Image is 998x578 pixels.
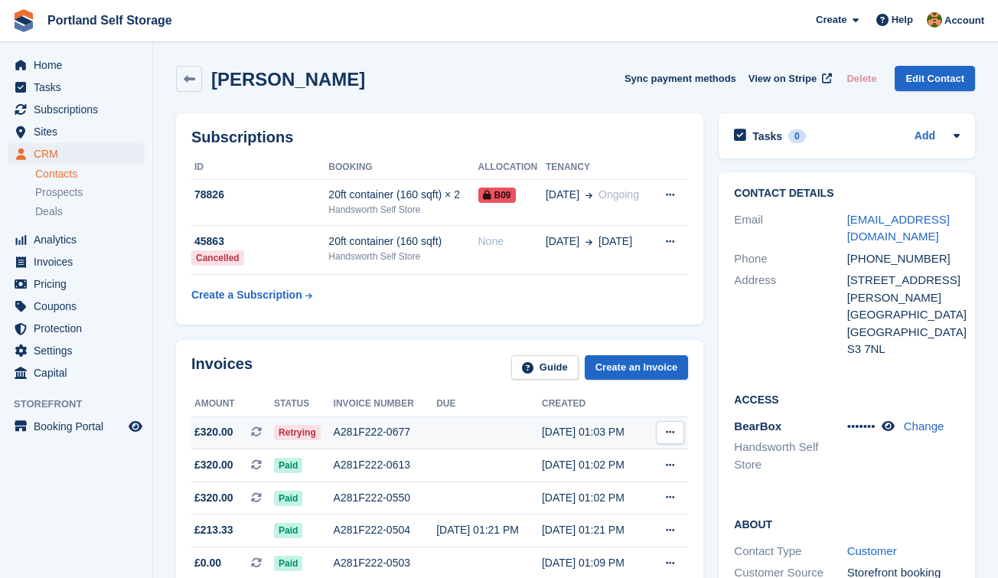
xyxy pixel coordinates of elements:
div: Cancelled [191,250,244,266]
a: menu [8,273,145,295]
div: [GEOGRAPHIC_DATA] [847,306,960,324]
span: B09 [478,188,516,203]
h2: [PERSON_NAME] [211,69,365,90]
div: 20ft container (160 sqft) [328,233,478,250]
span: £320.00 [194,490,233,506]
a: menu [8,54,145,76]
a: View on Stripe [742,66,835,91]
h2: Access [734,391,960,407]
span: Sites [34,121,126,142]
div: 0 [788,129,806,143]
span: £320.00 [194,424,233,440]
span: Account [944,13,984,28]
div: A281F222-0677 [334,424,437,440]
img: Richard Parker [927,12,942,28]
a: menu [8,99,145,120]
a: Customer [847,544,897,557]
a: Add [915,128,935,145]
span: Prospects [35,185,83,200]
div: None [478,233,546,250]
th: Allocation [478,155,546,180]
div: [GEOGRAPHIC_DATA] [847,324,960,341]
div: [STREET_ADDRESS][PERSON_NAME] [847,272,960,306]
span: Protection [34,318,126,339]
span: Retrying [274,425,321,440]
a: Create an Invoice [585,355,689,380]
a: Create a Subscription [191,281,312,309]
a: Deals [35,204,145,220]
div: Address [734,272,846,358]
span: CRM [34,143,126,165]
span: Paid [274,556,302,571]
div: [DATE] 01:21 PM [542,522,647,538]
a: Portland Self Storage [41,8,178,33]
a: menu [8,416,145,437]
a: menu [8,77,145,98]
span: Deals [35,204,63,219]
a: menu [8,121,145,142]
img: stora-icon-8386f47178a22dfd0bd8f6a31ec36ba5ce8667c1dd55bd0f319d3a0aa187defe.svg [12,9,35,32]
div: A281F222-0550 [334,490,437,506]
span: Storefront [14,397,152,412]
a: menu [8,340,145,361]
span: Tasks [34,77,126,98]
div: Contact Type [734,543,846,560]
h2: Invoices [191,355,253,380]
th: Created [542,392,647,416]
th: Tenancy [546,155,652,180]
span: [DATE] [546,187,579,203]
div: 78826 [191,187,328,203]
span: Pricing [34,273,126,295]
span: Analytics [34,229,126,250]
a: [EMAIL_ADDRESS][DOMAIN_NAME] [847,213,950,243]
span: £320.00 [194,457,233,473]
span: View on Stripe [748,71,817,87]
th: Invoice number [334,392,437,416]
a: menu [8,143,145,165]
div: Phone [734,250,846,268]
th: Amount [191,392,274,416]
h2: Tasks [752,129,782,143]
div: [DATE] 01:02 PM [542,457,647,473]
a: Prospects [35,185,145,201]
div: A281F222-0503 [334,555,437,571]
span: Help [892,12,913,28]
div: Create a Subscription [191,287,302,303]
div: S3 7NL [847,341,960,358]
span: £0.00 [194,555,221,571]
div: 45863 [191,233,328,250]
div: A281F222-0613 [334,457,437,473]
a: menu [8,229,145,250]
a: Change [904,420,944,433]
span: [DATE] [546,233,579,250]
div: Handsworth Self Store [328,250,478,263]
div: [DATE] 01:03 PM [542,424,647,440]
a: menu [8,318,145,339]
span: [DATE] [598,233,632,250]
span: Create [816,12,846,28]
div: [DATE] 01:09 PM [542,555,647,571]
h2: Contact Details [734,188,960,200]
a: Contacts [35,167,145,181]
h2: About [734,516,960,531]
a: Edit Contact [895,66,975,91]
span: Paid [274,491,302,506]
div: [DATE] 01:02 PM [542,490,647,506]
th: Booking [328,155,478,180]
span: BearBox [734,420,781,433]
div: [DATE] 01:21 PM [436,522,542,538]
span: £213.33 [194,522,233,538]
span: Paid [274,523,302,538]
span: Settings [34,340,126,361]
h2: Subscriptions [191,129,688,146]
li: Handsworth Self Store [734,439,846,473]
div: A281F222-0504 [334,522,437,538]
button: Delete [840,66,882,91]
span: Coupons [34,296,126,317]
span: Invoices [34,251,126,273]
div: [PHONE_NUMBER] [847,250,960,268]
span: Booking Portal [34,416,126,437]
span: Ongoing [598,188,639,201]
span: ••••••• [847,420,876,433]
div: 20ft container (160 sqft) × 2 [328,187,478,203]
